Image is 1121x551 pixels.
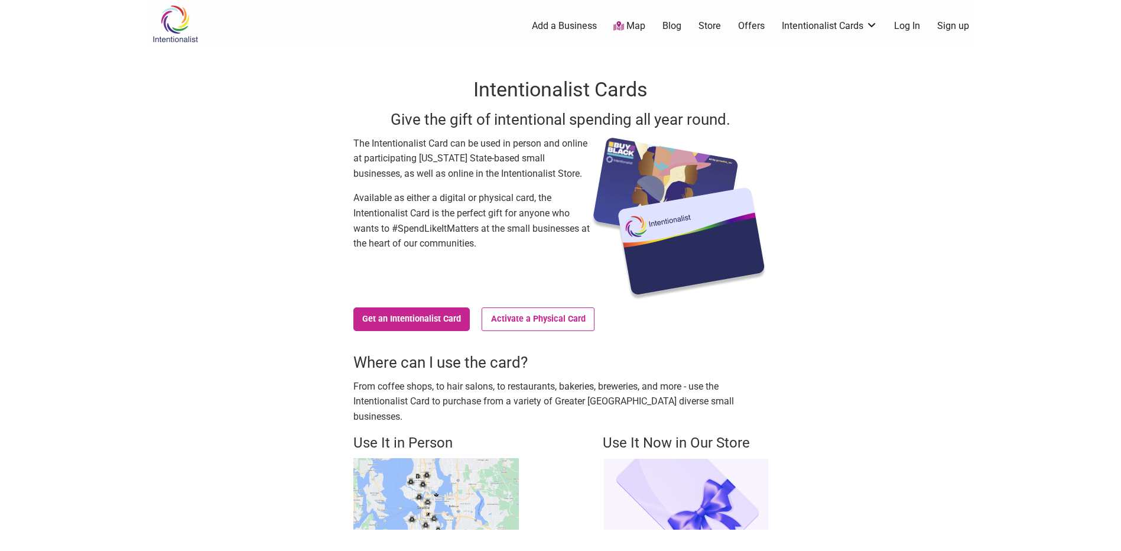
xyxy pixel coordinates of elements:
h4: Use It Now in Our Store [603,433,768,453]
img: Intentionalist [147,5,203,43]
a: Offers [738,20,765,33]
p: From coffee shops, to hair salons, to restaurants, bakeries, breweries, and more - use the Intent... [353,379,768,424]
img: Buy Black map [353,458,519,530]
img: Intentionalist Card [590,136,768,302]
h4: Use It in Person [353,433,519,453]
a: Activate a Physical Card [482,307,594,331]
a: Get an Intentionalist Card [353,307,470,331]
a: Blog [662,20,681,33]
p: Available as either a digital or physical card, the Intentionalist Card is the perfect gift for a... [353,190,590,251]
a: Add a Business [532,20,597,33]
a: Sign up [937,20,969,33]
a: Store [698,20,721,33]
h3: Give the gift of intentional spending all year round. [353,109,768,130]
h1: Intentionalist Cards [353,76,768,104]
h3: Where can I use the card? [353,352,768,373]
a: Intentionalist Cards [782,20,878,33]
p: The Intentionalist Card can be used in person and online at participating [US_STATE] State-based ... [353,136,590,181]
img: Intentionalist Store [603,458,768,530]
a: Log In [894,20,920,33]
a: Map [613,20,645,33]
